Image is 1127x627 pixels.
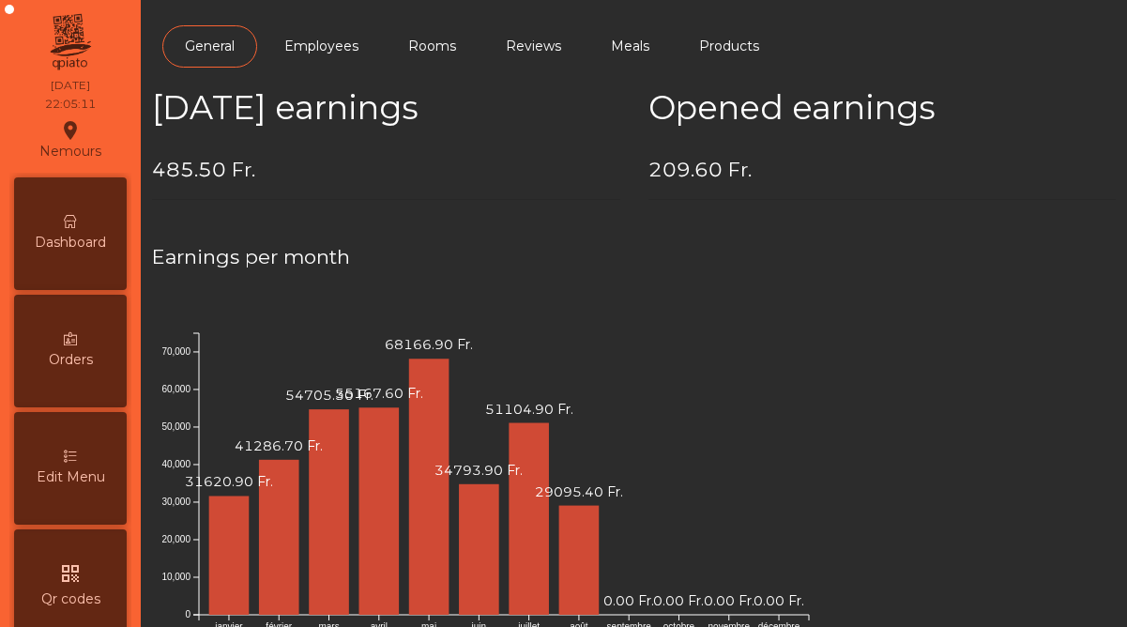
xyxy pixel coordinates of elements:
[39,116,101,163] div: Nemours
[161,534,190,544] text: 20,000
[161,384,190,394] text: 60,000
[704,592,754,609] text: 0.00 Fr.
[152,88,620,128] h2: [DATE] earnings
[335,385,423,402] text: 55167.60 Fr.
[161,459,190,469] text: 40,000
[285,387,373,404] text: 54705.30 Fr.
[235,437,323,454] text: 41286.70 Fr.
[45,96,96,113] div: 22:05:11
[648,88,1117,128] h2: Opened earnings
[162,25,257,68] a: General
[483,25,584,68] a: Reviews
[161,346,190,357] text: 70,000
[185,473,273,490] text: 31620.90 Fr.
[41,589,100,609] span: Qr codes
[35,233,106,252] span: Dashboard
[754,592,804,609] text: 0.00 Fr.
[434,462,523,479] text: 34793.90 Fr.
[51,77,90,94] div: [DATE]
[161,572,190,582] text: 10,000
[47,9,93,75] img: qpiato
[677,25,782,68] a: Products
[385,336,473,353] text: 68166.90 Fr.
[185,609,190,619] text: 0
[485,400,573,417] text: 51104.90 Fr.
[49,350,93,370] span: Orders
[648,156,1117,184] h4: 209.60 Fr.
[161,497,190,507] text: 30,000
[59,119,82,142] i: location_on
[152,156,620,184] h4: 485.50 Fr.
[152,243,1116,271] h4: Earnings per month
[37,467,105,487] span: Edit Menu
[588,25,672,68] a: Meals
[535,482,623,499] text: 29095.40 Fr.
[603,592,654,609] text: 0.00 Fr.
[262,25,381,68] a: Employees
[161,421,190,432] text: 50,000
[59,562,82,585] i: qr_code
[653,592,704,609] text: 0.00 Fr.
[386,25,479,68] a: Rooms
